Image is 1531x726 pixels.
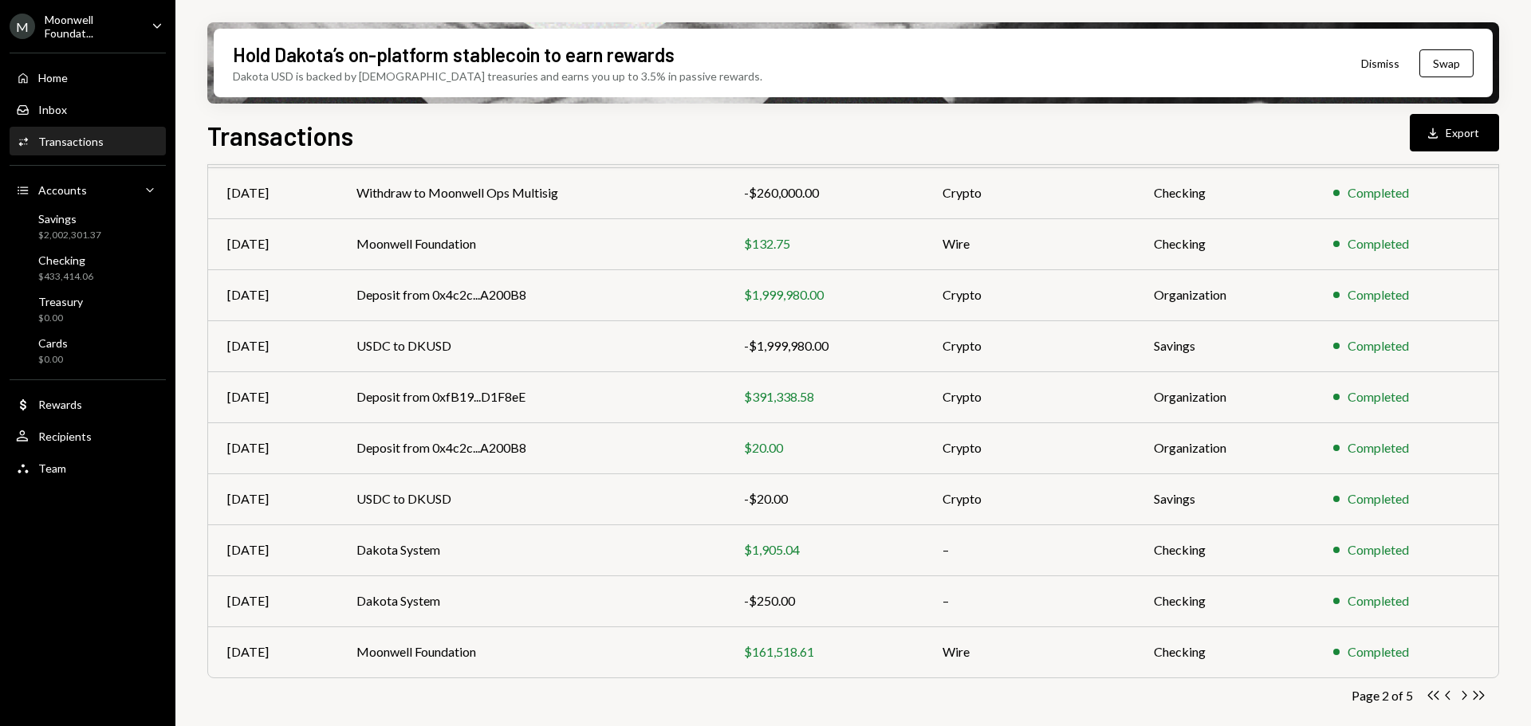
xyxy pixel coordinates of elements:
[923,269,1135,320] td: Crypto
[227,285,318,304] div: [DATE]
[38,430,92,443] div: Recipients
[923,575,1135,626] td: –
[45,13,139,40] div: Moonwell Foundat...
[227,387,318,406] div: [DATE]
[10,453,166,482] a: Team
[1135,575,1314,626] td: Checking
[1135,167,1314,218] td: Checking
[207,120,353,151] h1: Transactions
[227,438,318,457] div: [DATE]
[923,320,1135,371] td: Crypto
[10,175,166,204] a: Accounts
[337,218,726,269] td: Moonwell Foundation
[1419,49,1474,77] button: Swap
[10,332,166,370] a: Cards$0.00
[227,234,318,253] div: [DATE]
[38,336,68,350] div: Cards
[1410,114,1499,151] button: Export
[337,422,726,473] td: Deposit from 0x4c2c...A200B8
[744,591,904,610] div: -$250.00
[337,320,726,371] td: USDC to DKUSD
[38,398,82,411] div: Rewards
[744,489,904,508] div: -$20.00
[227,489,318,508] div: [DATE]
[744,285,904,304] div: $1,999,980.00
[10,63,166,92] a: Home
[337,473,726,524] td: USDC to DKUSD
[38,71,68,84] div: Home
[227,183,318,202] div: [DATE]
[10,14,35,39] div: M
[227,540,318,559] div: [DATE]
[1348,285,1409,304] div: Completed
[38,212,101,226] div: Savings
[1352,688,1413,703] div: Page 2 of 5
[1135,269,1314,320] td: Organization
[337,269,726,320] td: Deposit from 0x4c2c...A200B8
[744,183,904,202] div: -$260,000.00
[337,167,726,218] td: Withdraw to Moonwell Ops Multisig
[10,390,166,418] a: Rewards
[744,234,904,253] div: $132.75
[923,371,1135,422] td: Crypto
[923,167,1135,218] td: Crypto
[227,336,318,355] div: [DATE]
[1348,489,1409,508] div: Completed
[1135,626,1314,677] td: Checking
[1135,524,1314,575] td: Checking
[1348,642,1409,661] div: Completed
[38,312,83,325] div: $0.00
[1348,183,1409,202] div: Completed
[923,422,1135,473] td: Crypto
[10,290,166,328] a: Treasury$0.00
[10,127,166,155] a: Transactions
[38,270,93,284] div: $433,414.06
[744,642,904,661] div: $161,518.61
[337,371,726,422] td: Deposit from 0xfB19...D1F8eE
[744,438,904,457] div: $20.00
[337,524,726,575] td: Dakota System
[1135,218,1314,269] td: Checking
[337,575,726,626] td: Dakota System
[38,183,87,197] div: Accounts
[923,218,1135,269] td: Wire
[38,295,83,308] div: Treasury
[38,103,67,116] div: Inbox
[10,422,166,450] a: Recipients
[10,95,166,124] a: Inbox
[1135,422,1314,473] td: Organization
[923,473,1135,524] td: Crypto
[1348,591,1409,610] div: Completed
[227,642,318,661] div: [DATE]
[744,336,904,355] div: -$1,999,980.00
[1135,320,1314,371] td: Savings
[923,626,1135,677] td: Wire
[1348,438,1409,457] div: Completed
[10,207,166,245] a: Savings$2,002,301.37
[227,591,318,610] div: [DATE]
[1135,371,1314,422] td: Organization
[337,626,726,677] td: Moonwell Foundation
[38,135,104,148] div: Transactions
[1348,234,1409,253] div: Completed
[1341,45,1419,82] button: Dismiss
[744,387,904,406] div: $391,338.58
[10,249,166,287] a: Checking$433,414.06
[1348,336,1409,355] div: Completed
[38,253,93,267] div: Checking
[38,229,101,242] div: $2,002,301.37
[38,353,68,367] div: $0.00
[1348,540,1409,559] div: Completed
[38,461,66,475] div: Team
[923,524,1135,575] td: –
[1348,387,1409,406] div: Completed
[1135,473,1314,524] td: Savings
[233,41,675,68] div: Hold Dakota’s on-platform stablecoin to earn rewards
[744,540,904,559] div: $1,905.04
[233,68,762,84] div: Dakota USD is backed by [DEMOGRAPHIC_DATA] treasuries and earns you up to 3.5% in passive rewards.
